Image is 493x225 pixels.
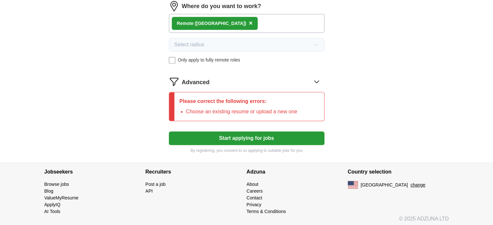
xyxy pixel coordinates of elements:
[182,2,261,11] label: Where do you want to work?
[410,182,425,188] button: change
[174,41,205,49] span: Select radius
[44,188,53,194] a: Blog
[249,18,253,28] button: ×
[169,76,179,87] img: filter
[169,148,324,153] p: By registering, you consent to us applying to suitable jobs for you
[177,20,246,27] div: Remote ([GEOGRAPHIC_DATA])
[247,209,286,214] a: Terms & Conditions
[182,78,210,87] span: Advanced
[44,209,61,214] a: AI Tools
[178,57,240,63] span: Only apply to fully remote roles
[169,131,324,145] button: Start applying for jobs
[44,182,69,187] a: Browse jobs
[249,19,253,27] span: ×
[169,38,324,51] button: Select radius
[169,1,179,11] img: location.png
[348,163,449,181] h4: Country selection
[361,182,408,188] span: [GEOGRAPHIC_DATA]
[247,182,259,187] a: About
[247,202,262,207] a: Privacy
[180,97,297,105] p: Please correct the following errors:
[247,188,263,194] a: Careers
[44,195,79,200] a: ValueMyResume
[348,181,358,189] img: US flag
[146,188,153,194] a: API
[247,195,262,200] a: Contact
[44,202,61,207] a: ApplyIQ
[169,57,175,63] input: Only apply to fully remote roles
[186,108,297,116] li: Choose an existing resume or upload a new one
[146,182,166,187] a: Post a job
